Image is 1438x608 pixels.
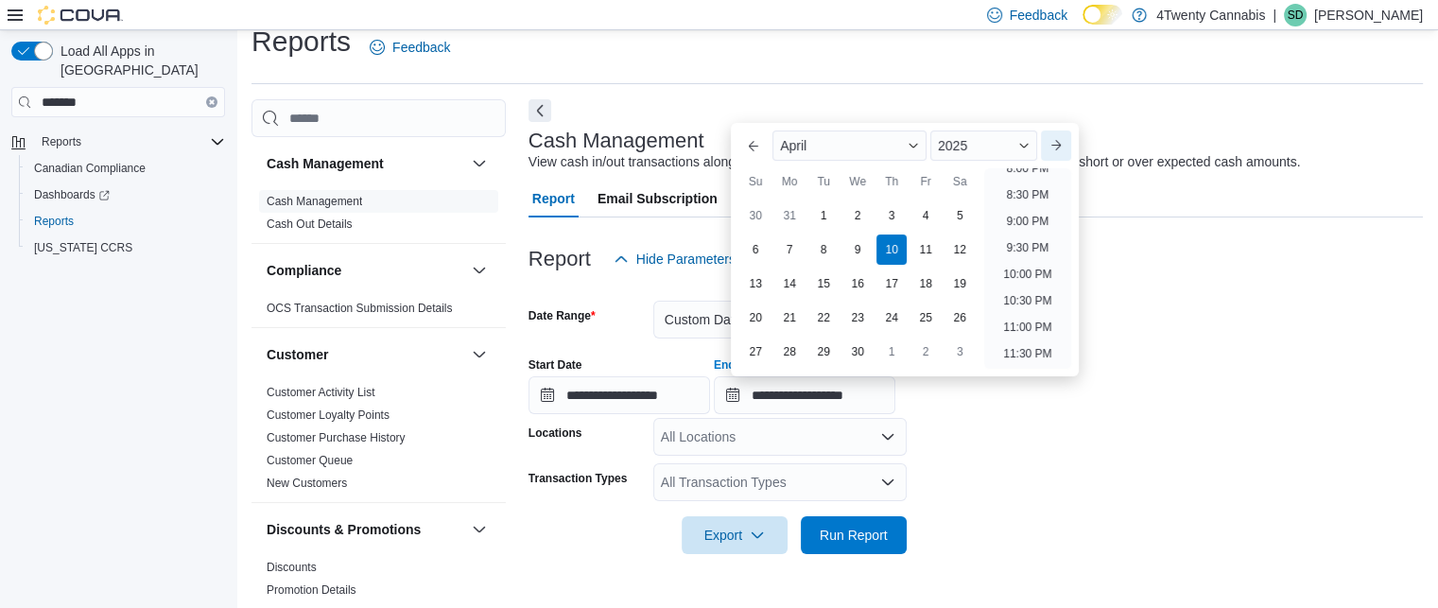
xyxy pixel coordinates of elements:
div: day-28 [774,337,805,367]
button: Discounts & Promotions [468,518,491,541]
div: day-23 [842,303,873,333]
label: Transaction Types [528,471,627,486]
span: Customer Purchase History [267,430,406,445]
span: Dark Mode [1083,25,1083,26]
button: Reports [34,130,89,153]
li: 8:00 PM [999,157,1057,180]
button: Discounts & Promotions [267,520,464,539]
button: Hide Parameters [606,240,743,278]
div: day-27 [740,337,771,367]
button: Cash Management [468,152,491,175]
div: View cash in/out transactions along with drawer/safe details. This report also shows if you are s... [528,152,1301,172]
span: Reports [26,210,225,233]
span: Customer Queue [267,453,353,468]
span: Canadian Compliance [26,157,225,180]
button: Customer [468,343,491,366]
div: day-1 [808,200,839,231]
a: Dashboards [26,183,117,206]
div: Tu [808,166,839,197]
div: day-17 [876,269,907,299]
div: April, 2025 [738,199,977,369]
div: day-9 [842,235,873,265]
div: Button. Open the year selector. 2025 is currently selected. [930,130,1037,161]
div: Fr [910,166,941,197]
label: End Date [714,357,763,373]
a: Customer Activity List [267,386,375,399]
div: day-7 [774,235,805,265]
div: day-25 [910,303,941,333]
div: day-12 [944,235,975,265]
span: New Customers [267,476,347,491]
button: Export [682,516,788,554]
button: Previous Month [738,130,769,161]
span: Email Subscription [598,180,718,217]
a: Canadian Compliance [26,157,153,180]
div: day-15 [808,269,839,299]
button: Run Report [801,516,907,554]
button: Next [528,99,551,122]
li: 9:30 PM [999,236,1057,259]
a: New Customers [267,477,347,490]
span: [US_STATE] CCRS [34,240,132,255]
li: 11:30 PM [996,342,1059,365]
div: day-6 [740,235,771,265]
input: Press the down key to enter a popover containing a calendar. Press the escape key to close the po... [714,376,895,414]
a: Cash Out Details [267,217,353,231]
h3: Cash Management [528,130,704,152]
div: We [842,166,873,197]
div: day-13 [740,269,771,299]
li: 8:30 PM [999,183,1057,206]
p: [PERSON_NAME] [1314,4,1423,26]
li: 10:30 PM [996,289,1059,312]
p: 4Twenty Cannabis [1156,4,1265,26]
span: Customer Activity List [267,385,375,400]
span: Reports [34,214,74,229]
div: day-3 [876,200,907,231]
a: Cash Management [267,195,362,208]
p: | [1273,4,1276,26]
span: Feedback [392,38,450,57]
span: Discounts [267,560,317,575]
button: Next month [1041,130,1071,161]
span: Cash Management [267,194,362,209]
span: Canadian Compliance [34,161,146,176]
div: day-30 [740,200,771,231]
div: day-5 [944,200,975,231]
span: Customer Loyalty Points [267,408,390,423]
span: Hide Parameters [636,250,736,269]
div: day-18 [910,269,941,299]
button: Clear input [206,96,217,108]
button: Open list of options [880,429,895,444]
nav: Complex example [11,121,225,310]
div: day-19 [944,269,975,299]
div: day-14 [774,269,805,299]
label: Locations [528,426,582,441]
div: day-26 [944,303,975,333]
input: Press the down key to open a popover containing a calendar. [528,376,710,414]
div: Sa [944,166,975,197]
div: day-10 [876,235,907,265]
span: Cash Out Details [267,217,353,232]
div: day-29 [808,337,839,367]
a: Promotion Details [267,583,356,597]
span: SD [1288,4,1304,26]
span: OCS Transaction Submission Details [267,301,453,316]
label: Date Range [528,308,596,323]
a: Discounts [267,561,317,574]
div: Customer [251,381,506,502]
div: day-16 [842,269,873,299]
div: day-24 [876,303,907,333]
label: Start Date [528,357,582,373]
div: day-22 [808,303,839,333]
li: 11:00 PM [996,316,1059,339]
span: Reports [42,134,81,149]
li: 10:00 PM [996,263,1059,286]
button: Reports [19,208,233,235]
button: Canadian Compliance [19,155,233,182]
span: Report [532,180,575,217]
button: Reports [4,129,233,155]
button: Open list of options [880,475,895,490]
ul: Time [984,168,1070,369]
button: Compliance [468,259,491,282]
span: Export [693,516,776,554]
